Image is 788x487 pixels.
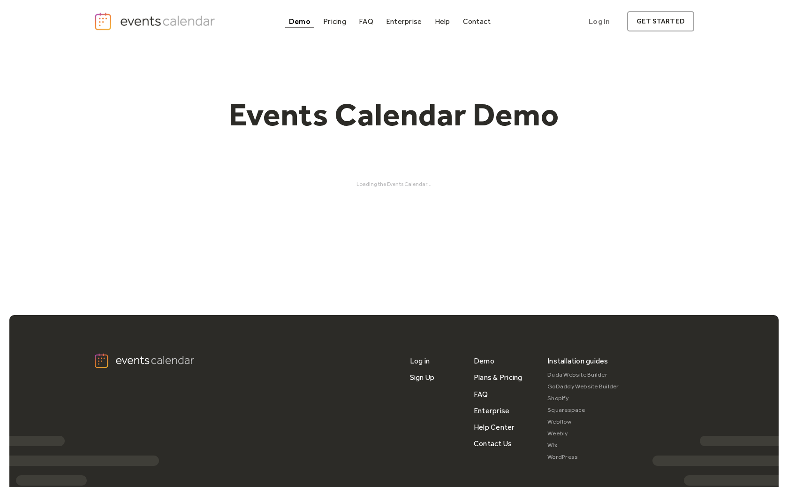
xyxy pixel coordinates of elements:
a: Shopify [547,393,619,404]
a: Enterprise [474,402,509,419]
a: home [94,12,218,31]
div: Help [435,19,450,24]
div: FAQ [359,19,373,24]
div: Demo [289,19,311,24]
a: FAQ [355,15,377,28]
a: Wix [547,440,619,451]
a: Weebly [547,428,619,440]
div: Enterprise [386,19,422,24]
a: Pricing [319,15,350,28]
a: Log In [579,11,619,31]
div: Installation guides [547,353,608,369]
a: GoDaddy Website Builder [547,381,619,393]
a: Squarespace [547,404,619,416]
a: Plans & Pricing [474,369,523,386]
div: Loading the Events Calendar... [94,181,694,187]
a: FAQ [474,386,488,402]
a: Enterprise [382,15,425,28]
a: Webflow [547,416,619,428]
a: get started [627,11,694,31]
a: Contact Us [474,435,512,452]
h1: Events Calendar Demo [214,95,574,134]
a: Duda Website Builder [547,369,619,381]
a: Demo [474,353,494,369]
a: Help [431,15,454,28]
div: Contact [463,19,491,24]
a: Contact [459,15,495,28]
a: Log in [410,353,430,369]
a: Demo [285,15,314,28]
div: Pricing [323,19,346,24]
a: Help Center [474,419,515,435]
a: Sign Up [410,369,435,386]
a: WordPress [547,451,619,463]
